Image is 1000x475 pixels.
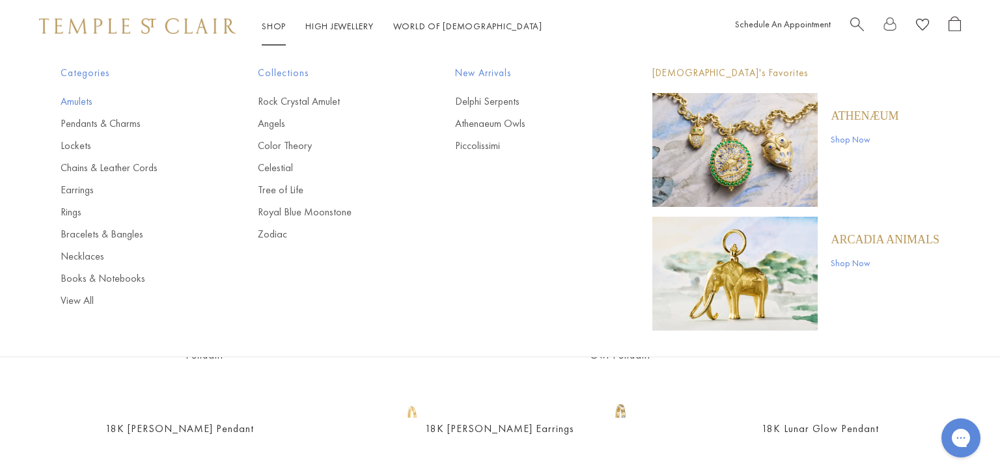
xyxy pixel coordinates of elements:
img: Temple St. Clair [39,18,236,34]
a: 18K Lunar Glow Pendant [762,422,879,435]
a: Color Theory [258,139,403,153]
a: ShopShop [262,20,286,32]
a: 18K Piccolo Pear Drop Pendant [150,333,259,362]
a: ARCADIA ANIMALS [831,232,939,247]
p: [DEMOGRAPHIC_DATA]'s Favorites [652,65,939,81]
a: High JewelleryHigh Jewellery [305,20,374,32]
a: Royal Blue Moonstone [258,205,403,219]
nav: Main navigation [262,18,542,34]
a: Athenaeum Owls [455,116,600,131]
a: Piccolissimi [455,139,600,153]
a: Search [850,16,864,36]
a: Athenæum [831,109,898,123]
a: Angels [258,116,403,131]
a: Earrings [61,183,206,197]
a: Shop Now [831,132,898,146]
span: Collections [258,65,403,81]
a: Delphi Serpents [455,94,600,109]
a: Chains & Leather Cords [61,161,206,175]
a: Necklaces [61,249,206,264]
a: Shop Now [831,256,939,270]
a: Celestial [258,161,403,175]
a: Open Shopping Bag [949,16,961,36]
a: View All [61,293,206,308]
iframe: Gorgias live chat messenger [935,414,987,462]
a: Books & Notebooks [61,271,206,286]
a: 18K [PERSON_NAME] Pendant [105,422,254,435]
span: New Arrivals [455,65,600,81]
a: Pendants & Charms [61,116,206,131]
a: Schedule An Appointment [735,18,831,30]
a: 18K [PERSON_NAME] Earrings [425,422,574,435]
a: Bracelets & Bangles [61,227,206,241]
a: Rock Crystal Amulet [258,94,403,109]
a: Amulets [61,94,206,109]
span: Categories [61,65,206,81]
a: 18K Blue Moonstone Night Owl Pendant [556,333,684,362]
a: Zodiac [258,227,403,241]
a: Rings [61,205,206,219]
a: View Wishlist [916,16,929,36]
a: Lockets [61,139,206,153]
a: Tree of Life [258,183,403,197]
a: World of [DEMOGRAPHIC_DATA]World of [DEMOGRAPHIC_DATA] [393,20,542,32]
